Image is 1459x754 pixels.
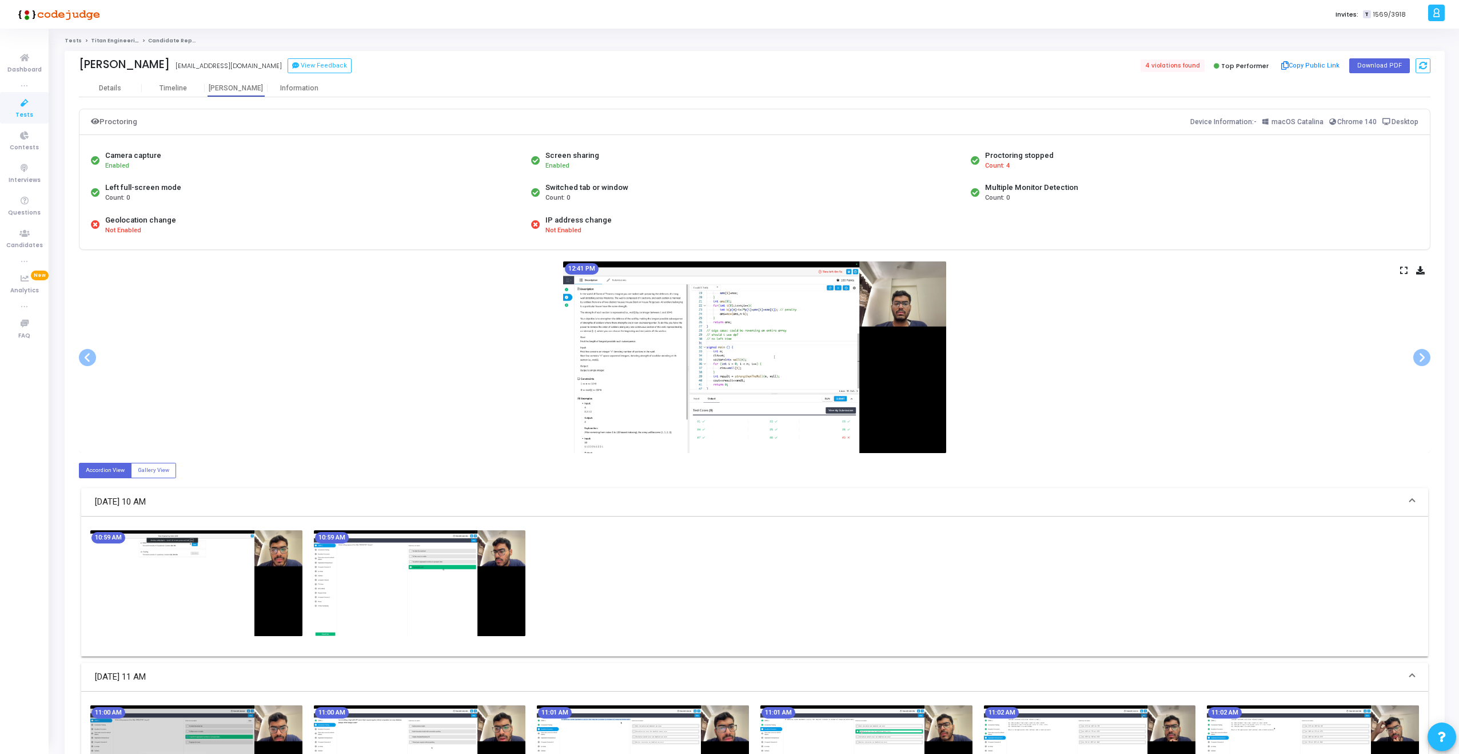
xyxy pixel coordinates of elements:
span: Dashboard [7,65,42,75]
mat-chip: 11:01 AM [762,707,795,719]
span: Enabled [545,162,569,169]
span: Top Performer [1221,61,1269,70]
span: macOS Catalina [1271,118,1324,126]
span: Candidate Report [148,37,201,44]
span: Chrome 140 [1337,118,1377,126]
div: [PERSON_NAME] [205,84,268,93]
span: Enabled [105,162,129,169]
button: View Feedback [288,58,352,73]
img: screenshot-1758784312483.jpeg [563,261,946,453]
span: Tests [15,110,33,120]
span: Count: 4 [985,161,1010,171]
div: Left full-screen mode [105,182,181,193]
label: Accordion View [79,463,131,478]
img: screenshot-1758778163362.jpeg [90,530,302,636]
mat-panel-title: [DATE] 10 AM [95,495,1401,509]
span: Count: 0 [545,193,570,203]
mat-chip: 11:00 AM [315,707,349,719]
span: Analytics [10,286,39,296]
mat-chip: 11:00 AM [91,707,125,719]
a: Titan Engineering Intern 2026 [91,37,176,44]
a: Tests [65,37,82,44]
div: Multiple Monitor Detection [985,182,1078,193]
div: Proctoring stopped [985,150,1054,161]
mat-panel-title: [DATE] 11 AM [95,670,1401,684]
span: Count: 0 [105,193,130,203]
div: Geolocation change [105,215,176,226]
div: Information [268,84,330,93]
mat-expansion-panel-header: [DATE] 11 AM [81,663,1428,692]
mat-chip: 10:59 AM [91,532,125,543]
div: [EMAIL_ADDRESS][DOMAIN_NAME] [176,61,282,71]
img: screenshot-1758778193382.jpeg [314,530,526,636]
span: Candidates [6,241,43,251]
div: IP address change [545,215,612,226]
span: 4 violations found [1141,59,1205,72]
mat-expansion-panel-header: [DATE] 10 AM [81,488,1428,517]
div: Details [99,84,121,93]
button: Copy Public Link [1278,57,1344,74]
span: Desktop [1392,118,1418,126]
mat-chip: 12:41 PM [565,263,599,275]
div: [DATE] 10 AM [81,517,1428,656]
label: Gallery View [131,463,176,478]
span: Not Enabled [545,226,581,236]
span: Interviews [9,176,41,185]
mat-chip: 10:59 AM [315,532,349,543]
div: Screen sharing [545,150,599,161]
div: Proctoring [91,115,137,129]
mat-chip: 11:01 AM [538,707,572,719]
span: Contests [10,143,39,153]
img: logo [14,3,100,26]
span: New [31,271,49,280]
div: Timeline [160,84,187,93]
label: Invites: [1336,10,1358,19]
div: Switched tab or window [545,182,628,193]
mat-chip: 11:02 AM [985,707,1019,719]
div: [PERSON_NAME] [79,58,170,71]
span: Not Enabled [105,226,141,236]
nav: breadcrumb [65,37,1445,45]
div: Camera capture [105,150,161,161]
span: FAQ [18,331,30,341]
mat-chip: 11:02 AM [1208,707,1242,719]
span: T [1363,10,1370,19]
span: Count: 0 [985,193,1010,203]
div: Device Information:- [1190,115,1419,129]
button: Download PDF [1349,58,1410,73]
span: Questions [8,208,41,218]
span: 1569/3918 [1373,10,1406,19]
